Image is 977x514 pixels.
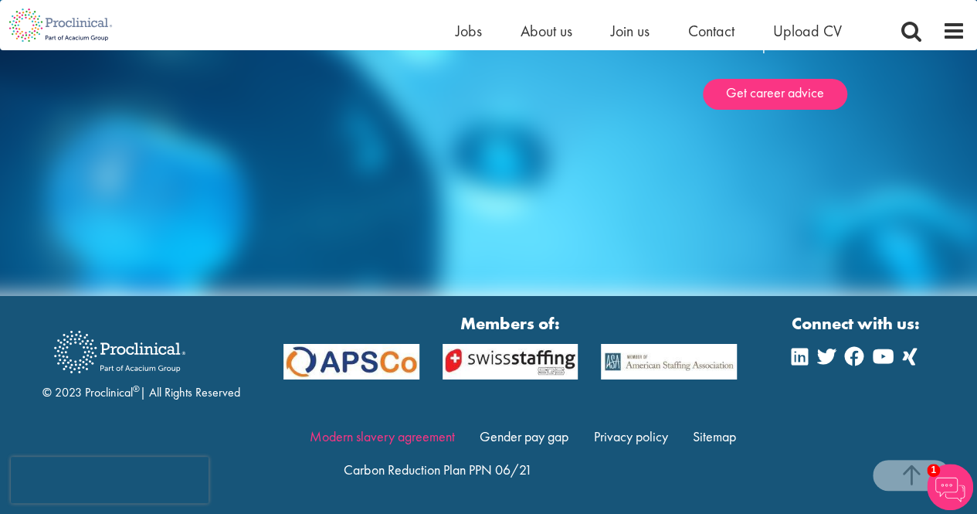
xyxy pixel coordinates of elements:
a: About us [521,21,572,41]
iframe: reCAPTCHA [11,457,209,503]
a: Modern slavery agreement [310,427,455,445]
a: Join us [611,21,650,41]
a: Upload CV [773,21,842,41]
a: Jobs [456,21,482,41]
a: Carbon Reduction Plan PPN 06/21 [344,461,531,478]
span: 1 [927,464,940,477]
img: Proclinical Recruitment [42,320,197,384]
a: Privacy policy [594,427,668,445]
sup: ® [133,383,140,395]
img: APSCo [589,344,748,380]
strong: Connect with us: [792,311,923,335]
a: Contact [688,21,734,41]
a: Sitemap [693,427,736,445]
a: Gender pay gap [480,427,568,445]
img: APSCo [431,344,590,380]
a: Get career advice [703,79,847,110]
img: Chatbot [927,464,973,510]
div: © 2023 Proclinical | All Rights Reserved [42,319,240,402]
div: From CV and interview tips to career guidance from our expert consultants [703,16,965,110]
img: APSCo [272,344,431,380]
strong: Members of: [283,311,738,335]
